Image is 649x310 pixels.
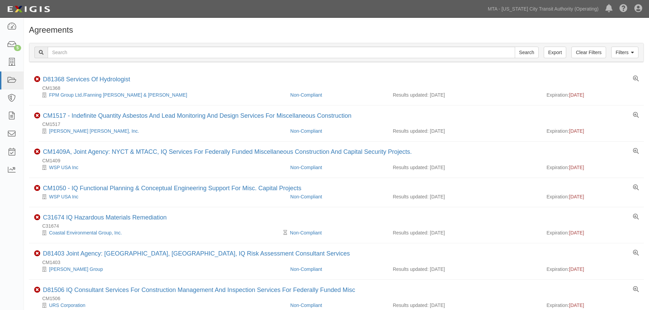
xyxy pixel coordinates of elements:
[49,128,139,134] a: [PERSON_NAME] [PERSON_NAME], Inc.
[633,76,639,82] a: View results summary
[569,165,584,170] span: [DATE]
[569,266,584,272] span: [DATE]
[49,165,78,170] a: WSP USA Inc
[546,229,639,236] div: Expiration:
[34,121,644,128] div: CM1517
[34,295,644,302] div: CM1506
[49,230,122,235] a: Coastal Environmental Group, Inc.
[43,214,167,221] a: C31674 IQ Hazardous Materials Remediation
[290,266,322,272] a: Non-Compliant
[43,287,355,293] a: D81506 IQ Consultant Services For Construction Management And Inspection Services For Federally F...
[34,266,285,273] div: Louis Berger Group
[29,26,644,34] h1: Agreements
[34,76,40,82] i: Non-Compliant
[393,266,536,273] div: Results updated: [DATE]
[393,128,536,134] div: Results updated: [DATE]
[569,303,584,308] span: [DATE]
[393,193,536,200] div: Results updated: [DATE]
[619,5,628,13] i: Help Center - Complianz
[633,287,639,293] a: View results summary
[633,148,639,154] a: View results summary
[34,164,285,171] div: WSP USA Inc
[569,128,584,134] span: [DATE]
[546,266,639,273] div: Expiration:
[34,223,644,229] div: C31674
[34,259,644,266] div: CM1403
[283,230,287,235] i: Pending Review
[290,194,322,199] a: Non-Compliant
[544,47,566,58] a: Export
[571,47,606,58] a: Clear Filters
[611,47,638,58] a: Filters
[34,302,285,309] div: URS Corporation
[633,112,639,118] a: View results summary
[290,230,322,235] a: Non-Compliant
[569,92,584,98] span: [DATE]
[633,250,639,256] a: View results summary
[34,229,285,236] div: Coastal Environmental Group, Inc.
[49,303,86,308] a: URS Corporation
[34,157,644,164] div: CM1409
[290,303,322,308] a: Non-Compliant
[290,165,322,170] a: Non-Compliant
[49,266,103,272] a: [PERSON_NAME] Group
[14,45,21,51] div: 5
[34,287,40,293] i: Non-Compliant
[546,92,639,98] div: Expiration:
[546,302,639,309] div: Expiration:
[43,185,301,192] a: CM1050 - IQ Functional Planning & Conceptual Engineering Support For Misc. Capital Projects
[393,164,536,171] div: Results updated: [DATE]
[5,3,52,15] img: logo-5460c22ac91f19d4615b14bd174203de0afe785f0fc80cf4dbbc73dc1793850b.png
[49,194,78,199] a: WSP USA Inc
[290,92,322,98] a: Non-Compliant
[49,92,187,98] a: FPM Group Ltd./Fanning [PERSON_NAME] & [PERSON_NAME]
[48,47,515,58] input: Search
[484,2,602,16] a: MTA - [US_STATE] City Transit Authority (Operating)
[546,128,639,134] div: Expiration:
[43,250,350,258] div: D81403 Joint Agency: NYCT, MNRR, IQ Risk Assessment Consultant Services
[43,250,350,257] a: D81403 Joint Agency: [GEOGRAPHIC_DATA], [GEOGRAPHIC_DATA], IQ Risk Assessment Consultant Services
[34,193,285,200] div: WSP USA Inc
[393,302,536,309] div: Results updated: [DATE]
[43,112,351,119] a: CM1517 - Indefinite Quantity Asbestos And Lead Monitoring And Design Services For Miscellaneous C...
[34,250,40,257] i: Non-Compliant
[633,214,639,220] a: View results summary
[34,214,40,221] i: Non-Compliant
[43,76,130,83] a: D81368 Services Of Hydrologist
[43,148,412,156] div: CM1409A, Joint Agency: NYCT & MTACC, IQ Services For Federally Funded Miscellaneous Construction ...
[393,92,536,98] div: Results updated: [DATE]
[393,229,536,236] div: Results updated: [DATE]
[633,185,639,191] a: View results summary
[515,47,539,58] input: Search
[43,148,412,155] a: CM1409A, Joint Agency: NYCT & MTACC, IQ Services For Federally Funded Miscellaneous Construction ...
[569,230,584,235] span: [DATE]
[34,92,285,98] div: FPM Group Ltd./Fanning Phillips & Molnar
[43,214,167,222] div: C31674 IQ Hazardous Materials Remediation
[34,128,285,134] div: Parsons Brinckerhoff, Inc.
[34,185,40,191] i: Non-Compliant
[546,164,639,171] div: Expiration:
[43,112,351,120] div: CM1517 - Indefinite Quantity Asbestos And Lead Monitoring And Design Services For Miscellaneous C...
[546,193,639,200] div: Expiration:
[290,128,322,134] a: Non-Compliant
[34,85,644,92] div: CM1368
[569,194,584,199] span: [DATE]
[34,113,40,119] i: Non-Compliant
[34,149,40,155] i: Non-Compliant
